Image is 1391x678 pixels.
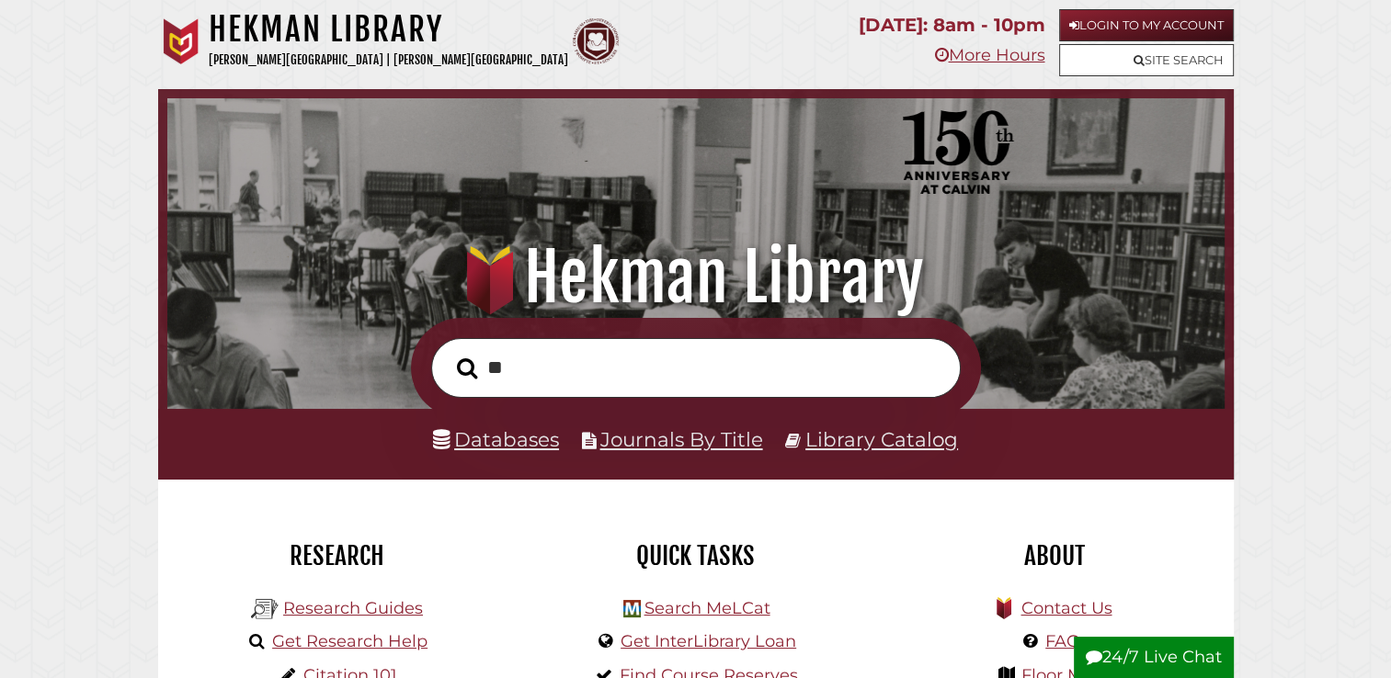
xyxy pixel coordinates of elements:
img: Calvin University [158,18,204,64]
h1: Hekman Library [209,9,568,50]
a: Databases [433,427,559,451]
h1: Hekman Library [188,237,1203,318]
p: [PERSON_NAME][GEOGRAPHIC_DATA] | [PERSON_NAME][GEOGRAPHIC_DATA] [209,50,568,71]
h2: Quick Tasks [530,540,861,571]
img: Hekman Library Logo [251,595,279,623]
p: [DATE]: 8am - 10pm [859,9,1044,41]
a: Journals By Title [600,427,763,451]
h2: Research [172,540,503,571]
a: More Hours [934,45,1044,65]
a: Research Guides [283,598,423,618]
i: Search [457,356,477,379]
a: Contact Us [1020,598,1112,618]
a: Get Research Help [272,631,428,651]
h2: About [889,540,1220,571]
img: Hekman Library Logo [623,600,641,617]
img: Calvin Theological Seminary [573,18,619,64]
a: Get InterLibrary Loan [621,631,796,651]
a: FAQs [1045,631,1089,651]
a: Search MeLCat [644,598,770,618]
a: Library Catalog [805,427,958,451]
button: Search [448,353,486,385]
a: Login to My Account [1059,9,1234,41]
a: Site Search [1059,44,1234,76]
